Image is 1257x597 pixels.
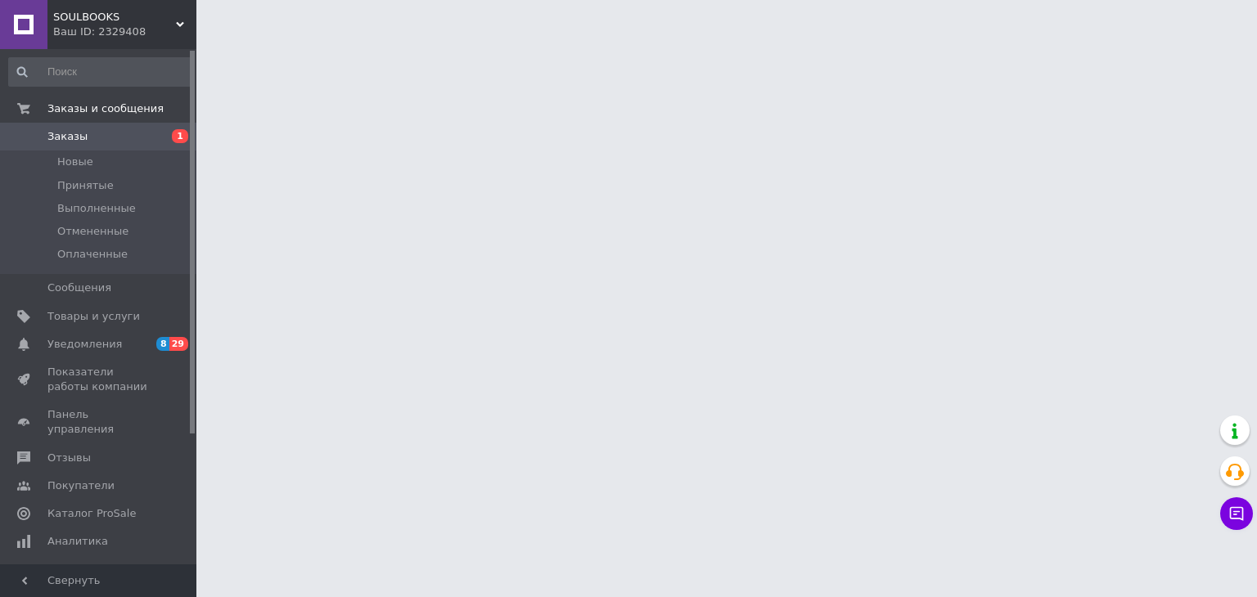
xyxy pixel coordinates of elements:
button: Чат с покупателем [1220,497,1253,530]
span: 29 [169,337,188,351]
span: Отзывы [47,451,91,465]
span: Принятые [57,178,114,193]
input: Поиск [8,57,193,87]
span: Отмененные [57,224,128,239]
span: Покупатели [47,478,115,493]
span: 8 [156,337,169,351]
span: Оплаченные [57,247,128,262]
span: Панель управления [47,407,151,437]
span: Показатели работы компании [47,365,151,394]
span: SOULBOOKS [53,10,176,25]
span: Товары и услуги [47,309,140,324]
span: Выполненные [57,201,136,216]
span: 1 [172,129,188,143]
span: Заказы и сообщения [47,101,164,116]
span: Заказы [47,129,88,144]
span: Инструменты вебмастера и SEO [47,562,151,591]
span: Сообщения [47,281,111,295]
span: Новые [57,155,93,169]
span: Аналитика [47,534,108,549]
span: Уведомления [47,337,122,352]
div: Ваш ID: 2329408 [53,25,196,39]
span: Каталог ProSale [47,506,136,521]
